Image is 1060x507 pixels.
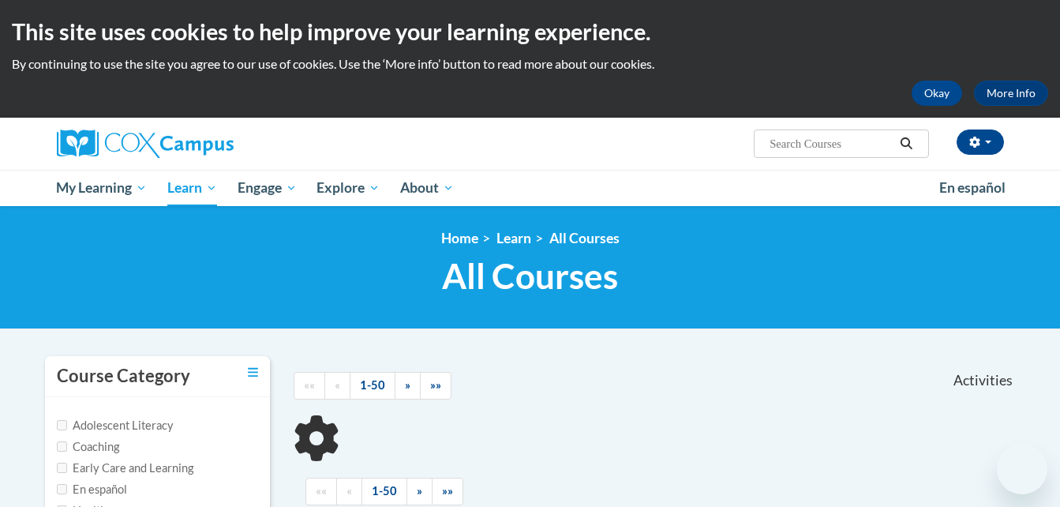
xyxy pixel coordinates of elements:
a: Engage [227,170,307,206]
iframe: Button to launch messaging window [997,444,1047,494]
span: « [346,484,352,498]
span: » [417,484,422,498]
a: Learn [496,230,531,246]
span: »» [430,378,441,392]
input: Search Courses [768,134,894,153]
a: Begining [305,478,337,505]
p: By continuing to use the site you agree to our use of cookies. Use the ‘More info’ button to read... [12,55,1048,73]
a: 1-50 [361,478,407,505]
a: End [432,478,463,505]
a: Next [395,372,421,400]
a: Home [441,230,478,246]
span: Explore [317,178,380,197]
input: Checkbox for Options [57,463,67,473]
div: Main menu [33,170,1028,206]
span: « [335,378,340,392]
span: About [400,178,454,197]
a: 1-50 [350,372,395,400]
label: Early Care and Learning [57,460,193,477]
button: Search [894,134,918,153]
input: Checkbox for Options [57,484,67,494]
label: En español [57,481,127,498]
a: End [420,372,451,400]
button: Okay [912,81,962,106]
span: En español [939,179,1006,196]
span: Activities [953,372,1013,389]
a: Learn [157,170,227,206]
label: Adolescent Literacy [57,417,174,434]
span: All Courses [442,255,618,297]
a: About [390,170,464,206]
a: More Info [974,81,1048,106]
a: Begining [294,372,325,400]
span: Engage [238,178,297,197]
a: Explore [306,170,390,206]
a: En español [929,171,1016,205]
a: Next [406,478,433,505]
a: Cox Campus [57,130,357,158]
a: My Learning [47,170,158,206]
span: »» [442,484,453,498]
span: » [405,378,410,392]
h3: Course Category [57,364,190,389]
span: My Learning [56,178,147,197]
a: Toggle collapse [248,364,258,381]
a: Previous [324,372,350,400]
a: All Courses [549,230,620,246]
img: Cox Campus [57,130,234,158]
span: «« [316,484,327,498]
input: Checkbox for Options [57,441,67,452]
label: Coaching [57,438,119,456]
span: «« [304,378,315,392]
a: Previous [336,478,362,505]
input: Checkbox for Options [57,420,67,430]
h2: This site uses cookies to help improve your learning experience. [12,16,1048,47]
span: Learn [167,178,217,197]
button: Account Settings [957,130,1004,155]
